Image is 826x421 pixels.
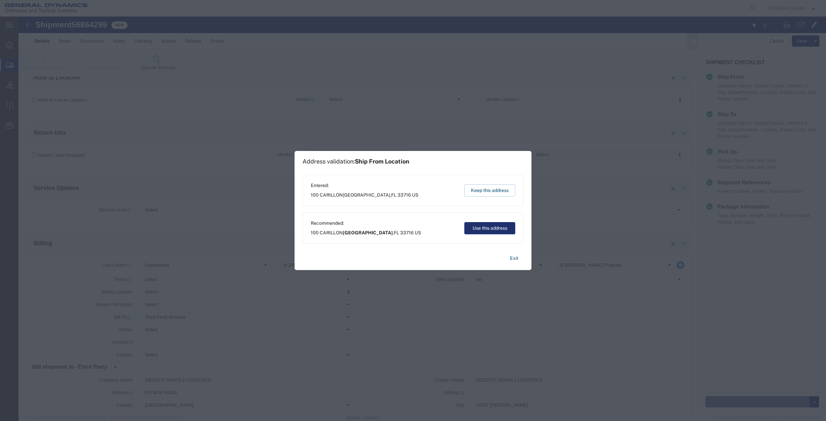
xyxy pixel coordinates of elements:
span: 100 CARILLON , [311,229,421,236]
span: Recommended: [311,220,421,227]
span: [GEOGRAPHIC_DATA] [343,192,390,198]
span: FL [391,192,396,198]
span: US [415,230,421,235]
button: Keep this address [464,184,515,197]
button: Use this address [464,222,515,234]
button: Exit [505,253,524,264]
span: Entered: [311,182,418,189]
span: [GEOGRAPHIC_DATA] [343,230,393,235]
span: US [412,192,418,198]
h1: Address validation: [302,158,409,165]
span: 100 CARILLON , [311,192,418,199]
span: 33716 [400,230,414,235]
span: FL [394,230,399,235]
span: Ship From Location [355,158,409,165]
span: 33716 [397,192,411,198]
